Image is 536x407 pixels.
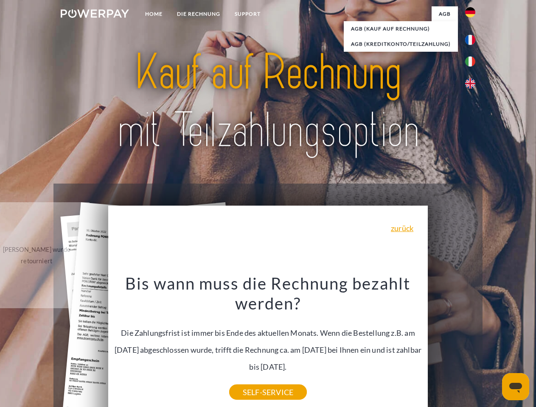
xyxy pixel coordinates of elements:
[227,6,268,22] a: SUPPORT
[432,6,458,22] a: agb
[344,36,458,52] a: AGB (Kreditkonto/Teilzahlung)
[81,41,455,162] img: title-powerpay_de.svg
[344,21,458,36] a: AGB (Kauf auf Rechnung)
[465,78,475,89] img: en
[391,224,413,232] a: zurück
[229,385,307,400] a: SELF-SERVICE
[170,6,227,22] a: DIE RECHNUNG
[465,7,475,17] img: de
[61,9,129,18] img: logo-powerpay-white.svg
[502,373,529,400] iframe: Schaltfläche zum Öffnen des Messaging-Fensters
[138,6,170,22] a: Home
[113,273,423,392] div: Die Zahlungsfrist ist immer bis Ende des aktuellen Monats. Wenn die Bestellung z.B. am [DATE] abg...
[465,35,475,45] img: fr
[113,273,423,314] h3: Bis wann muss die Rechnung bezahlt werden?
[465,56,475,67] img: it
